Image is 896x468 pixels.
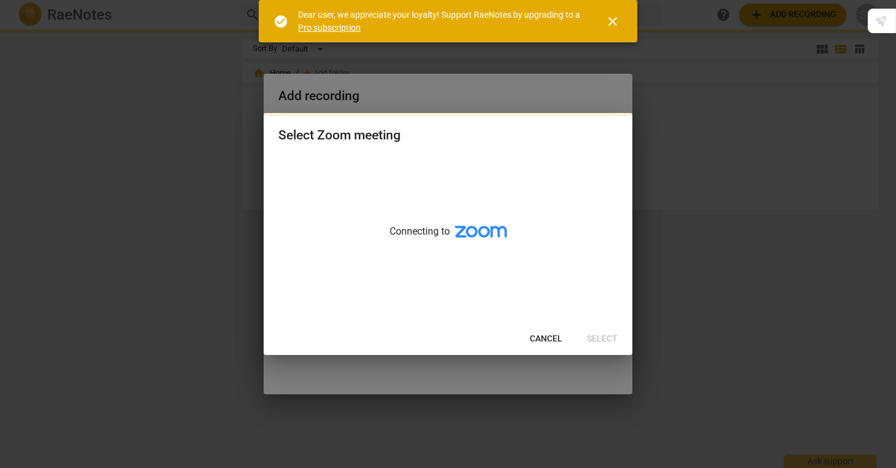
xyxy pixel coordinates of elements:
[278,128,401,143] div: Select Zoom meeting
[273,14,288,29] span: check_circle
[298,9,583,34] div: Dear user, we appreciate your loyalty! Support RaeNotes by upgrading to a
[298,23,361,33] a: Pro subscription
[530,333,562,345] span: Cancel
[520,328,572,350] button: Cancel
[598,7,627,36] button: Close
[605,14,620,29] span: close
[264,155,632,323] div: Connecting to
